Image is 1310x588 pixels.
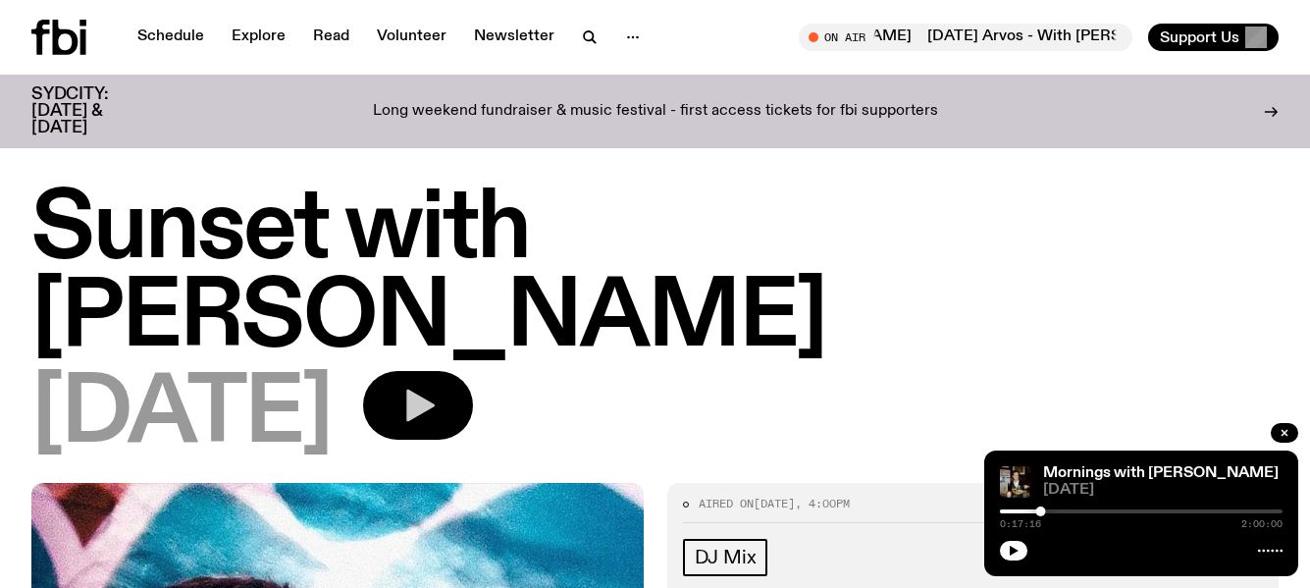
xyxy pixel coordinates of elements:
a: Read [301,24,361,51]
h3: SYDCITY: [DATE] & [DATE] [31,86,157,136]
span: Aired on [699,496,754,511]
button: Support Us [1148,24,1279,51]
span: DJ Mix [695,547,757,568]
button: On Air[DATE] Arvos - With [PERSON_NAME][DATE] Arvos - With [PERSON_NAME] [799,24,1132,51]
span: [DATE] [1043,483,1283,498]
h1: Sunset with [PERSON_NAME] [31,187,1279,363]
a: Volunteer [365,24,458,51]
span: [DATE] [754,496,795,511]
a: Newsletter [462,24,566,51]
span: Support Us [1160,28,1239,46]
a: Schedule [126,24,216,51]
a: DJ Mix [683,539,768,576]
p: Long weekend fundraiser & music festival - first access tickets for fbi supporters [373,103,938,121]
a: Mornings with [PERSON_NAME] [1043,465,1279,481]
span: 0:17:16 [1000,519,1041,529]
span: [DATE] [31,371,332,459]
span: , 4:00pm [795,496,850,511]
span: 2:00:00 [1241,519,1283,529]
img: Sam blankly stares at the camera, brightly lit by a camera flash wearing a hat collared shirt and... [1000,466,1031,498]
a: Explore [220,24,297,51]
